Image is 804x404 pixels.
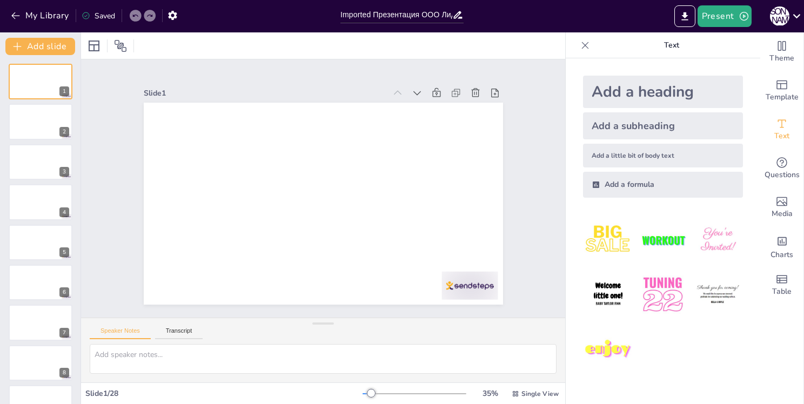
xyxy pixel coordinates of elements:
[9,184,72,220] div: 4
[760,227,803,266] div: Add charts and graphs
[638,215,688,265] img: 2.jpeg
[693,270,743,320] img: 6.jpeg
[583,76,743,108] div: Add a heading
[770,249,793,261] span: Charts
[9,144,72,180] div: 3
[760,266,803,305] div: Add a table
[9,64,72,99] div: 1
[769,52,794,64] span: Theme
[9,104,72,139] div: 2
[477,388,503,399] div: 35 %
[155,327,203,339] button: Transcript
[693,215,743,265] img: 3.jpeg
[5,38,75,55] button: Add slide
[583,270,633,320] img: 4.jpeg
[772,286,792,298] span: Table
[760,149,803,188] div: Get real-time input from your audience
[59,287,69,297] div: 6
[765,169,800,181] span: Questions
[774,130,789,142] span: Text
[90,327,151,339] button: Speaker Notes
[340,7,452,23] input: Insert title
[85,388,363,399] div: Slide 1 / 28
[521,389,559,398] span: Single View
[59,127,69,137] div: 2
[9,265,72,300] div: 6
[766,91,799,103] span: Template
[583,215,633,265] img: 1.jpeg
[760,32,803,71] div: Change the overall theme
[9,305,72,340] div: 7
[674,5,695,27] button: Export to PowerPoint
[583,112,743,139] div: Add a subheading
[59,86,69,96] div: 1
[59,247,69,257] div: 5
[8,7,73,24] button: My Library
[59,167,69,177] div: 3
[9,225,72,260] div: 5
[85,37,103,55] div: Layout
[770,6,789,26] div: [PERSON_NAME]
[9,345,72,381] div: 8
[698,5,752,27] button: Present
[59,368,69,378] div: 8
[59,328,69,338] div: 7
[59,207,69,217] div: 4
[760,110,803,149] div: Add text boxes
[583,325,633,375] img: 7.jpeg
[583,172,743,198] div: Add a formula
[114,39,127,52] span: Position
[770,5,789,27] button: [PERSON_NAME]
[82,11,115,21] div: Saved
[594,32,749,58] p: Text
[583,144,743,167] div: Add a little bit of body text
[772,208,793,220] span: Media
[638,270,688,320] img: 5.jpeg
[760,71,803,110] div: Add ready made slides
[760,188,803,227] div: Add images, graphics, shapes or video
[166,52,406,113] div: Slide 1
